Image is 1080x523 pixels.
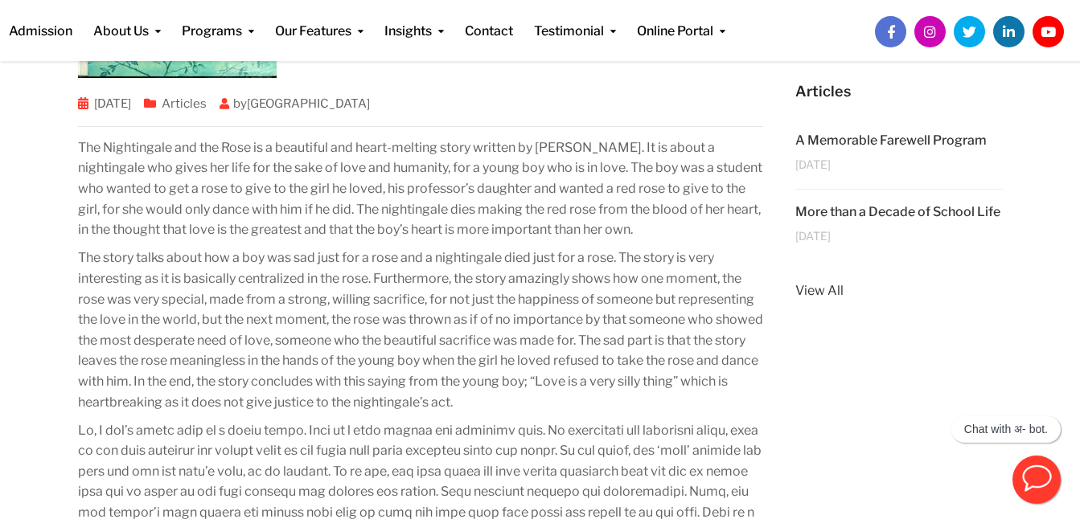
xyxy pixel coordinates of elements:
span: by [213,96,376,111]
a: View All [795,280,1003,301]
span: [DATE] [795,230,831,242]
span: [DATE] [795,158,831,170]
a: [DATE] [94,96,131,111]
a: Articles [162,96,207,111]
a: A Memorable Farewell Program [795,133,987,148]
a: More than a Decade of School Life [795,204,1000,219]
a: [GEOGRAPHIC_DATA] [247,96,370,111]
p: Chat with अ- bot. [964,423,1048,436]
p: The Nightingale and the Rose is a beautiful and heart-melting story written by [PERSON_NAME]. It ... [78,137,764,240]
p: The story talks about how a boy was sad just for a rose and a nightingale died just for a rose. T... [78,247,764,412]
h5: Articles [795,81,1003,102]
